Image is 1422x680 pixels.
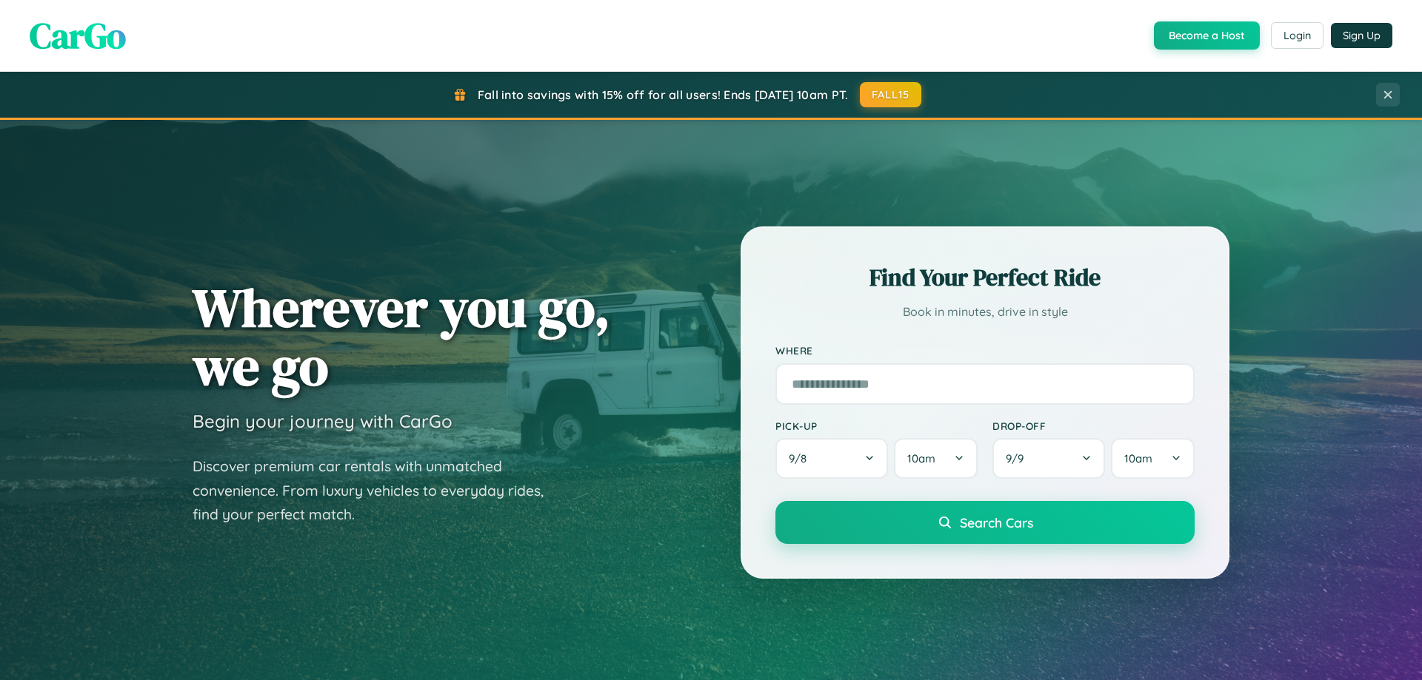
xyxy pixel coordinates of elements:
[775,420,978,432] label: Pick-up
[1111,438,1195,479] button: 10am
[1331,23,1392,48] button: Sign Up
[775,438,888,479] button: 9/8
[478,87,849,102] span: Fall into savings with 15% off for all users! Ends [DATE] 10am PT.
[775,301,1195,323] p: Book in minutes, drive in style
[992,438,1105,479] button: 9/9
[193,454,563,527] p: Discover premium car rentals with unmatched convenience. From luxury vehicles to everyday rides, ...
[894,438,978,479] button: 10am
[193,278,610,395] h1: Wherever you go, we go
[789,451,814,465] span: 9 / 8
[992,420,1195,432] label: Drop-off
[775,261,1195,294] h2: Find Your Perfect Ride
[775,501,1195,544] button: Search Cars
[1006,451,1031,465] span: 9 / 9
[907,451,935,465] span: 10am
[775,345,1195,357] label: Where
[960,514,1033,531] span: Search Cars
[193,410,453,432] h3: Begin your journey with CarGo
[1271,22,1323,49] button: Login
[1124,451,1152,465] span: 10am
[30,11,126,60] span: CarGo
[860,82,922,107] button: FALL15
[1154,21,1260,50] button: Become a Host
